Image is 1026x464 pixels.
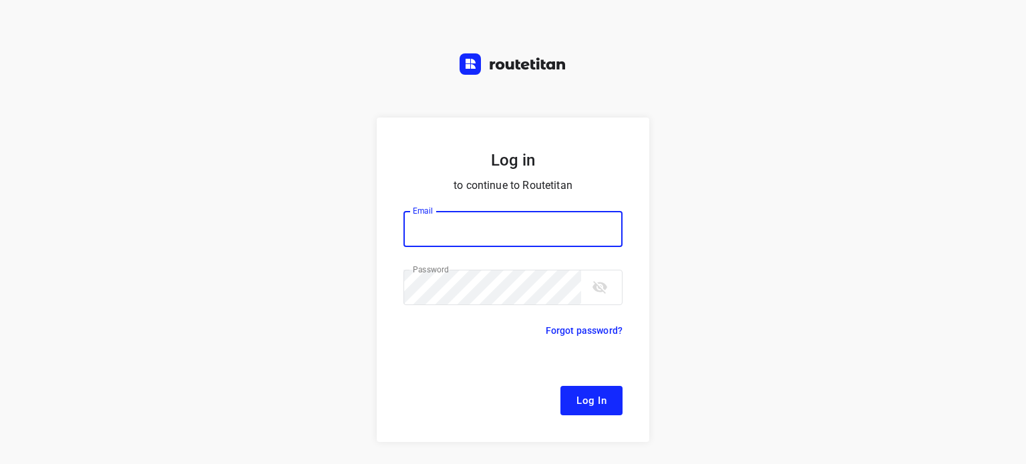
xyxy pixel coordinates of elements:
[546,322,623,338] p: Forgot password?
[460,53,566,75] img: Routetitan
[560,386,623,415] button: Log In
[403,176,623,195] p: to continue to Routetitan
[403,150,623,171] h5: Log in
[586,274,613,300] button: toggle password visibility
[576,392,607,409] span: Log In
